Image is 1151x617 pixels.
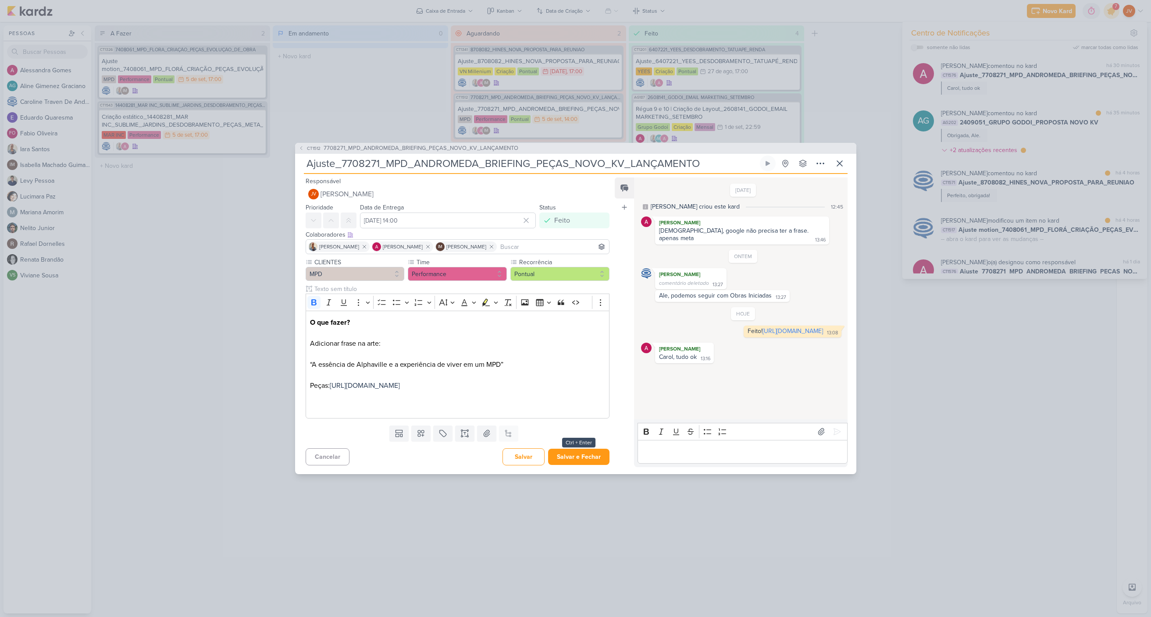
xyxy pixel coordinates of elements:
[641,216,652,227] img: Alessandra Gomes
[299,144,518,153] button: CT1512 7708271_MPD_ANDROMEDA_BRIEFING_PEÇAS_NOVO_KV_LANÇAMENTO
[518,258,609,267] label: Recorrência
[306,448,349,465] button: Cancelar
[310,318,350,327] strong: O que fazer?
[311,192,316,197] p: JV
[638,423,847,440] div: Editor toolbar
[306,230,610,239] div: Colaboradores
[308,189,319,199] div: Joney Viana
[309,242,317,251] img: Iara Santos
[713,281,723,288] div: 13:27
[446,243,486,251] span: [PERSON_NAME]
[436,242,445,251] div: Isabella Machado Guimarães
[657,344,712,353] div: [PERSON_NAME]
[360,213,536,228] input: Select a date
[330,381,400,390] a: [URL][DOMAIN_NAME]
[562,438,595,447] div: Ctrl + Enter
[306,177,341,185] label: Responsável
[306,204,333,211] label: Prioridade
[539,213,609,228] button: Feito
[319,243,359,251] span: [PERSON_NAME]
[651,202,740,211] div: [PERSON_NAME] criou este kard
[314,258,405,267] label: CLIENTES
[748,327,823,335] div: Feito!
[659,280,709,286] span: comentário deletado
[310,317,605,412] p: Adicionar frase na arte: “A essência de Alphaville e a experiência de viver em um MPD” Peças:
[539,204,556,211] label: Status
[548,449,609,465] button: Salvar e Fechar
[438,245,442,249] p: IM
[306,267,405,281] button: MPD
[764,160,771,167] div: Ligar relógio
[831,203,843,211] div: 12:45
[372,242,381,251] img: Alessandra Gomes
[360,204,404,211] label: Data de Entrega
[776,294,786,301] div: 13:27
[324,144,518,153] span: 7708271_MPD_ANDROMEDA_BRIEFING_PEÇAS_NOVO_KV_LANÇAMENTO
[641,268,652,279] img: Caroline Traven De Andrade
[657,218,827,227] div: [PERSON_NAME]
[659,227,810,242] div: [DEMOGRAPHIC_DATA], google não precisa ter a frase. apenas meta
[306,186,610,202] button: JV [PERSON_NAME]
[408,267,507,281] button: Performance
[510,267,609,281] button: Pontual
[306,294,610,311] div: Editor toolbar
[321,189,374,199] span: [PERSON_NAME]
[659,292,772,299] div: Ale, podemos seguir com Obras Iniciadas
[304,156,758,171] input: Kard Sem Título
[827,330,838,337] div: 13:08
[383,243,423,251] span: [PERSON_NAME]
[313,284,610,294] input: Texto sem título
[815,237,826,244] div: 13:46
[502,448,545,465] button: Salvar
[657,270,725,279] div: [PERSON_NAME]
[641,343,652,353] img: Alessandra Gomes
[499,241,608,252] input: Buscar
[701,355,710,362] div: 13:16
[554,215,570,226] div: Feito
[306,145,322,152] span: CT1512
[416,258,507,267] label: Time
[306,311,610,419] div: Editor editing area: main
[763,327,823,335] a: [URL][DOMAIN_NAME]
[638,440,847,464] div: Editor editing area: main
[659,353,697,361] div: Carol, tudo ok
